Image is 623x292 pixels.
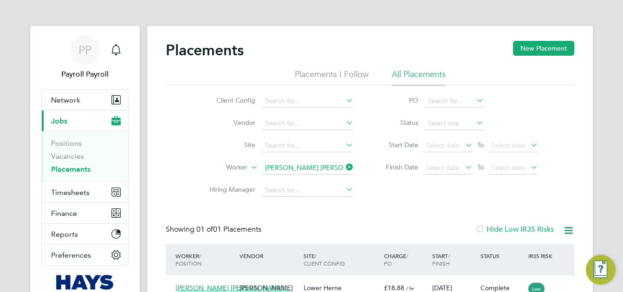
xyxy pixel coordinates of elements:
[492,141,525,149] span: Select date
[475,225,554,234] label: Hide Low IR35 Risks
[42,90,128,110] button: Network
[304,252,345,267] span: / Client Config
[237,247,301,264] div: Vendor
[384,252,408,267] span: / PO
[42,110,128,131] button: Jobs
[51,165,91,174] a: Placements
[196,225,261,234] span: 01 Placements
[426,141,460,149] span: Select date
[406,285,414,292] span: / hr
[51,209,77,218] span: Finance
[474,161,487,173] span: To
[42,131,128,182] div: Jobs
[376,96,418,104] label: PO
[42,182,128,202] button: Timesheets
[480,284,524,292] div: Complete
[492,163,525,172] span: Select date
[78,44,91,56] span: PP
[202,141,255,149] label: Site
[425,117,484,130] input: Select one
[42,224,128,244] button: Reports
[432,252,450,267] span: / Finish
[262,95,353,108] input: Search for...
[194,163,247,172] label: Worker
[384,284,404,292] span: £18.88
[51,139,82,148] a: Positions
[56,275,114,290] img: hays-logo-retina.png
[526,247,558,264] div: IR35 Risk
[51,96,80,104] span: Network
[166,225,263,234] div: Showing
[202,96,255,104] label: Client Config
[166,41,244,59] h2: Placements
[513,41,574,56] button: New Placement
[382,247,430,272] div: Charge
[376,163,418,171] label: Finish Date
[262,139,353,152] input: Search for...
[51,152,84,161] a: Vacancies
[301,247,382,272] div: Site
[51,117,67,125] span: Jobs
[42,245,128,265] button: Preferences
[51,251,91,260] span: Preferences
[304,284,342,292] span: Lower Herne
[173,279,574,286] a: [PERSON_NAME] [PERSON_NAME]…General Labourer (Zone 3)[PERSON_NAME] Specialist Recruitment Limited...
[376,118,418,127] label: Status
[175,284,291,292] span: [PERSON_NAME] [PERSON_NAME]…
[425,95,484,108] input: Search for...
[51,230,78,239] span: Reports
[41,35,129,80] a: PPPayroll Payroll
[295,69,369,85] li: Placements I Follow
[173,247,237,272] div: Worker
[586,255,616,285] button: Engage Resource Center
[392,69,446,85] li: All Placements
[474,139,487,151] span: To
[41,69,129,80] span: Payroll Payroll
[51,188,90,197] span: Timesheets
[426,163,460,172] span: Select date
[376,141,418,149] label: Start Date
[196,225,213,234] span: 01 of
[202,185,255,194] label: Hiring Manager
[478,247,526,264] div: Status
[262,117,353,130] input: Search for...
[262,184,353,197] input: Search for...
[262,162,353,175] input: Search for...
[41,275,129,290] a: Go to home page
[202,118,255,127] label: Vendor
[42,203,128,223] button: Finance
[175,252,201,267] span: / Position
[430,247,478,272] div: Start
